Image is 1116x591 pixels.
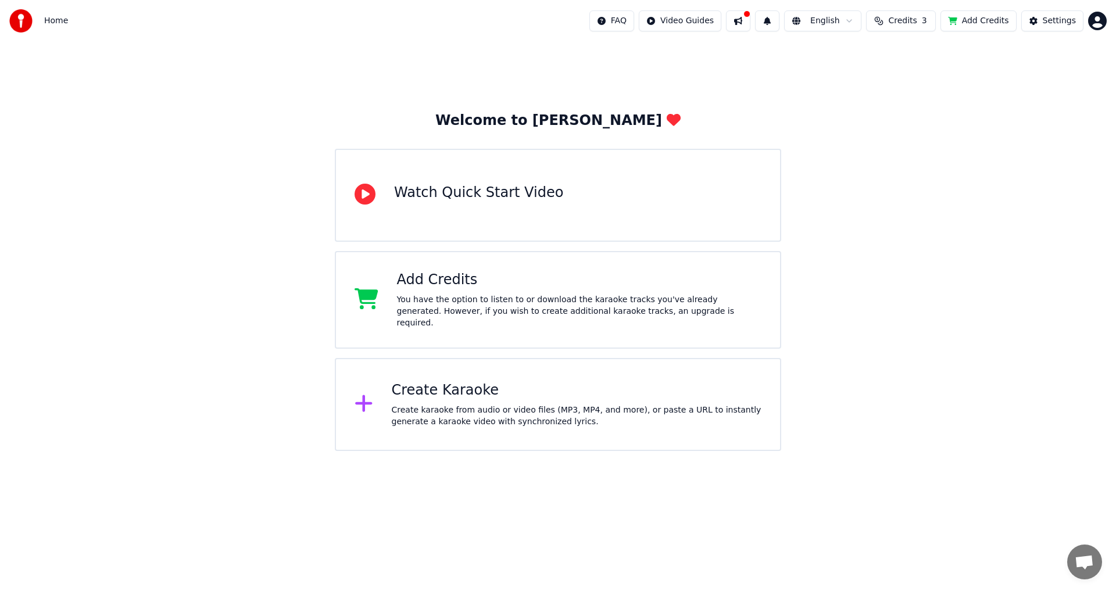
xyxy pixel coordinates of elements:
[392,404,762,428] div: Create karaoke from audio or video files (MP3, MP4, and more), or paste a URL to instantly genera...
[922,15,927,27] span: 3
[392,381,762,400] div: Create Karaoke
[888,15,917,27] span: Credits
[639,10,721,31] button: Video Guides
[397,271,762,289] div: Add Credits
[44,15,68,27] span: Home
[394,184,563,202] div: Watch Quick Start Video
[1067,545,1102,579] div: Open chat
[1021,10,1083,31] button: Settings
[9,9,33,33] img: youka
[397,294,762,329] div: You have the option to listen to or download the karaoke tracks you've already generated. However...
[44,15,68,27] nav: breadcrumb
[435,112,681,130] div: Welcome to [PERSON_NAME]
[940,10,1017,31] button: Add Credits
[1043,15,1076,27] div: Settings
[866,10,936,31] button: Credits3
[589,10,634,31] button: FAQ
